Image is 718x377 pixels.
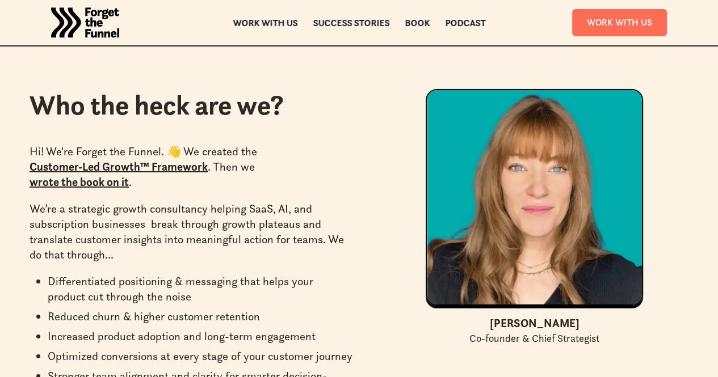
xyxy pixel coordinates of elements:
a: Customer-Led Growth™ Framework [30,160,208,173]
p: We’re a strategic growth consultancy helping SaaS, AI, and subscription businesses break through ... [30,201,353,262]
div: [PERSON_NAME] [490,315,580,332]
a: Podcast [445,19,485,27]
li: Increased product adoption and long-term engagement [48,329,353,344]
h2: Who the heck are we? [30,89,353,122]
a: Work with us [233,19,297,27]
a: Book [405,19,430,27]
div: Co-founder & Chief Strategist [469,332,599,345]
li: Differentiated positioning & messaging that helps your product cut through the noise [48,274,353,304]
a: wrote the book on it [30,175,129,189]
li: Optimized conversions at every stage of your customer journey [48,349,353,364]
p: Hi! We're Forget the Funnel. 👋 We created the . Then we . [30,144,353,190]
li: Reduced churn & higher customer retention [48,309,353,324]
a: Work With Us [572,9,667,36]
a: Success Stories [313,19,389,27]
